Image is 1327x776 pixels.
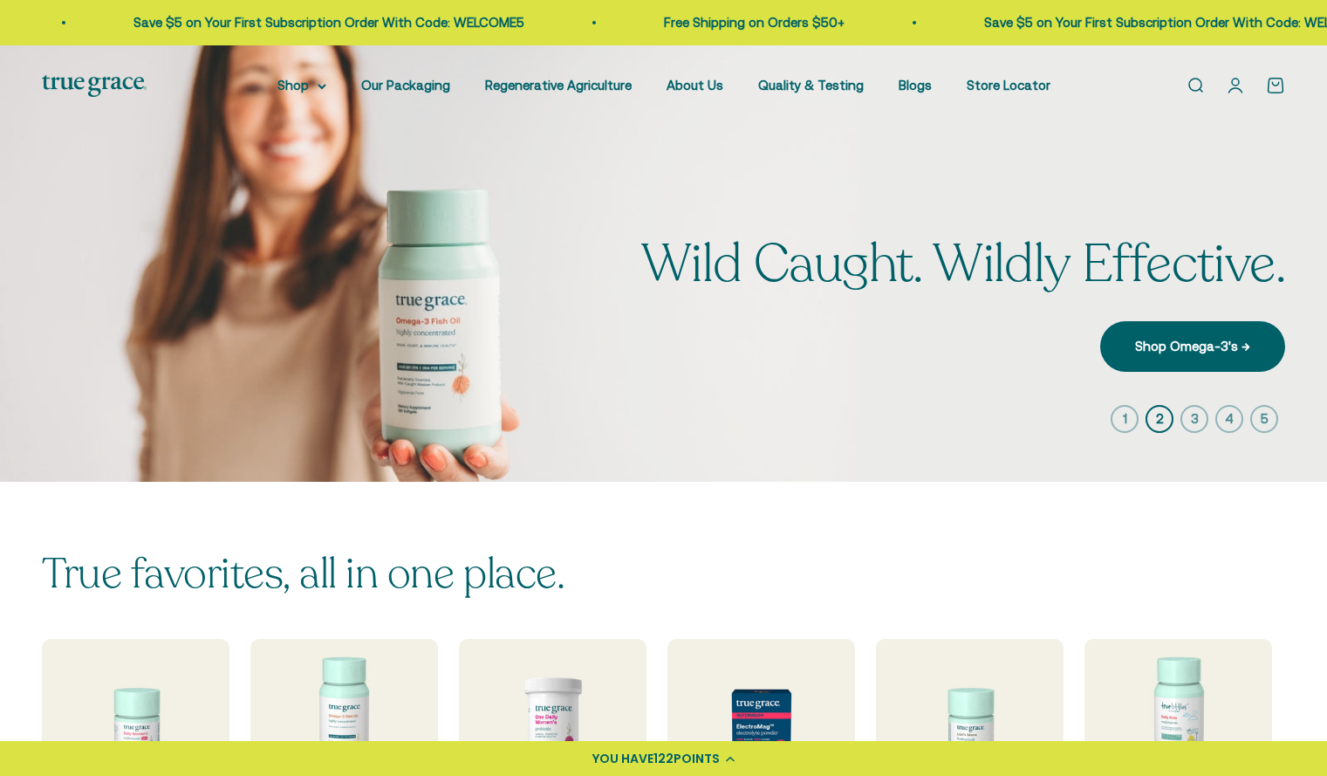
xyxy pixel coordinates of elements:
[42,546,564,602] split-lines: True favorites, all in one place.
[899,78,932,93] a: Blogs
[1146,405,1173,433] button: 2
[1180,405,1208,433] button: 3
[1215,405,1243,433] button: 4
[758,78,864,93] a: Quality & Testing
[1111,405,1139,433] button: 1
[1250,405,1278,433] button: 5
[659,15,839,30] a: Free Shipping on Orders $50+
[277,75,326,96] summary: Shop
[667,78,723,93] a: About Us
[653,750,674,767] span: 122
[485,78,632,93] a: Regenerative Agriculture
[641,229,1285,300] split-lines: Wild Caught. Wildly Effective.
[592,750,653,767] span: YOU HAVE
[1100,321,1285,372] a: Shop Omega-3's →
[967,78,1050,93] a: Store Locator
[674,750,720,767] span: POINTS
[361,78,450,93] a: Our Packaging
[128,12,519,33] p: Save $5 on Your First Subscription Order With Code: WELCOME5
